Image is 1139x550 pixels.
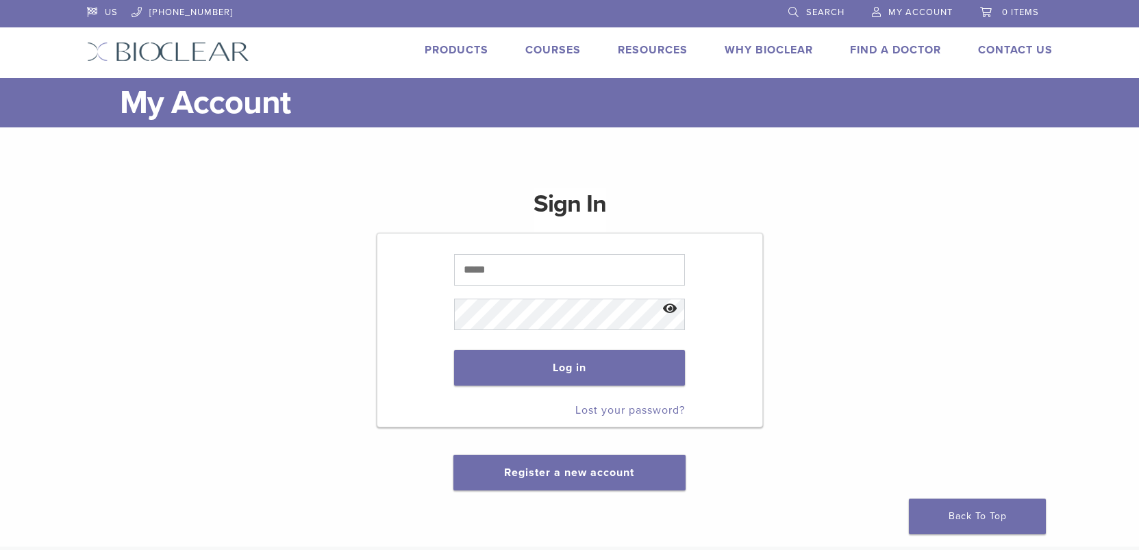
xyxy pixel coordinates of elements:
[909,499,1046,534] a: Back To Top
[888,7,953,18] span: My Account
[87,42,249,62] img: Bioclear
[978,43,1053,57] a: Contact Us
[504,466,634,479] a: Register a new account
[725,43,813,57] a: Why Bioclear
[575,403,685,417] a: Lost your password?
[453,455,685,490] button: Register a new account
[806,7,844,18] span: Search
[120,78,1053,127] h1: My Account
[655,292,685,327] button: Show password
[850,43,941,57] a: Find A Doctor
[425,43,488,57] a: Products
[454,350,685,386] button: Log in
[534,188,606,232] h1: Sign In
[618,43,688,57] a: Resources
[1002,7,1039,18] span: 0 items
[525,43,581,57] a: Courses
